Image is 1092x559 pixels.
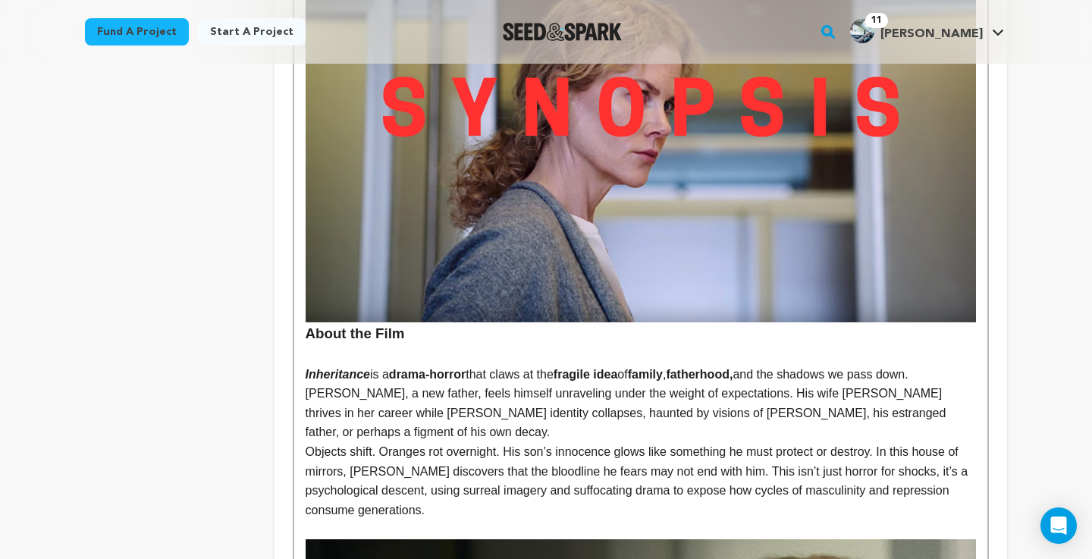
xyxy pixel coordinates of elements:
[850,19,874,43] img: a19033a78017868c.jpg
[306,365,976,385] p: is a that claws at the of , and the shadows we pass down.
[880,28,983,40] span: [PERSON_NAME]
[1040,507,1077,544] div: Open Intercom Messenger
[666,368,733,381] strong: fatherhood,
[306,442,976,520] p: Objects shift. Oranges rot overnight. His son’s innocence glows like something he must protect or...
[865,13,888,28] span: 11
[554,368,617,381] strong: fragile idea
[389,368,466,381] strong: drama-horror
[198,18,306,46] a: Start a project
[306,384,976,442] p: [PERSON_NAME], a new father, feels himself unraveling under the weight of expectations. His wife ...
[306,368,370,381] em: Inheritance
[306,325,405,341] strong: About the Film
[628,368,663,381] strong: family
[85,18,189,46] a: Fund a project
[850,19,983,43] div: Jackson S.'s Profile
[503,23,622,41] a: Seed&Spark Homepage
[503,23,622,41] img: Seed&Spark Logo Dark Mode
[847,16,1007,48] span: Jackson S.'s Profile
[847,16,1007,43] a: Jackson S.'s Profile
